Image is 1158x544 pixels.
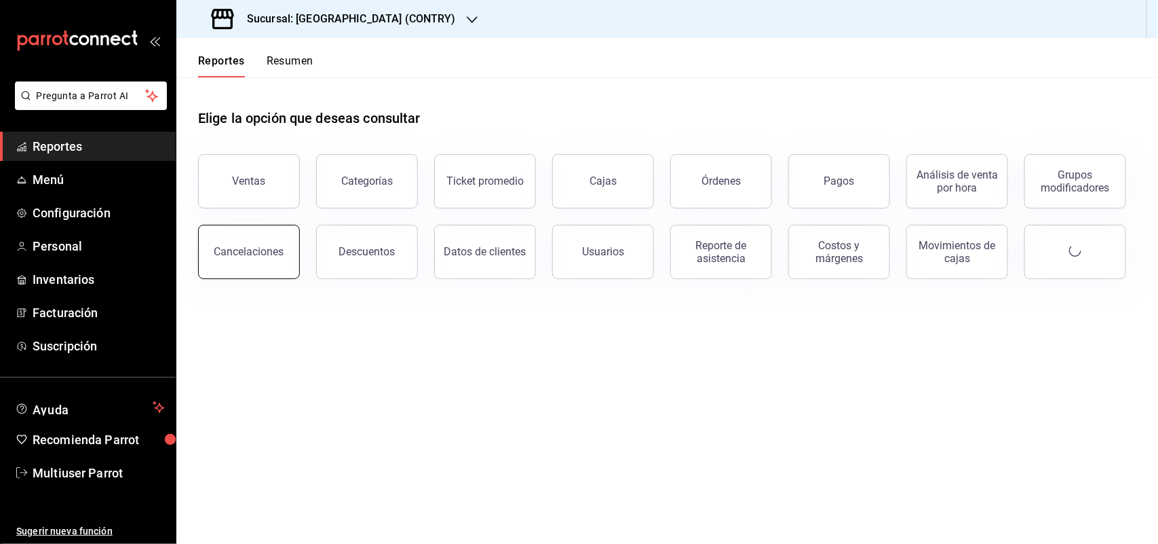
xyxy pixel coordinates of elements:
[552,154,654,208] button: Cajas
[33,237,165,255] span: Personal
[33,270,165,289] span: Inventarios
[33,204,165,222] span: Configuración
[341,175,393,187] div: Categorías
[915,168,999,194] div: Análisis de venta por hora
[670,225,772,279] button: Reporte de asistencia
[33,464,165,482] span: Multiuser Parrot
[582,245,624,258] div: Usuarios
[16,524,165,539] span: Sugerir nueva función
[33,399,147,416] span: Ayuda
[33,337,165,355] span: Suscripción
[33,431,165,449] span: Recomienda Parrot
[214,245,284,258] div: Cancelaciones
[316,154,418,208] button: Categorías
[33,137,165,156] span: Reportes
[198,225,300,279] button: Cancelaciones
[9,98,167,113] a: Pregunta a Parrot AI
[1033,168,1117,194] div: Grupos modificadores
[788,154,890,208] button: Pagos
[444,245,526,258] div: Datos de clientes
[788,225,890,279] button: Costos y márgenes
[915,239,999,265] div: Movimientos de cajas
[37,89,146,103] span: Pregunta a Parrot AI
[434,225,536,279] button: Datos de clientes
[679,239,763,265] div: Reporte de asistencia
[33,170,165,189] span: Menú
[33,304,165,322] span: Facturación
[198,54,313,77] div: navigation tabs
[339,245,395,258] div: Descuentos
[670,154,772,208] button: Órdenes
[1024,154,1126,208] button: Grupos modificadores
[198,154,300,208] button: Ventas
[149,35,160,46] button: open_drawer_menu
[233,175,266,187] div: Ventas
[434,154,536,208] button: Ticket promedio
[552,225,654,279] button: Usuarios
[446,175,524,187] div: Ticket promedio
[590,175,617,187] div: Cajas
[701,175,741,187] div: Órdenes
[316,225,418,279] button: Descuentos
[198,108,421,128] h1: Elige la opción que deseas consultar
[906,225,1008,279] button: Movimientos de cajas
[236,11,456,27] h3: Sucursal: [GEOGRAPHIC_DATA] (CONTRY)
[198,54,245,77] button: Reportes
[267,54,313,77] button: Resumen
[797,239,881,265] div: Costos y márgenes
[15,81,167,110] button: Pregunta a Parrot AI
[906,154,1008,208] button: Análisis de venta por hora
[824,175,855,187] div: Pagos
